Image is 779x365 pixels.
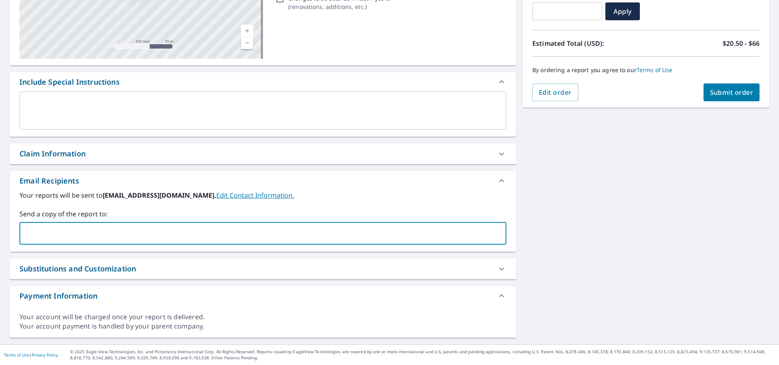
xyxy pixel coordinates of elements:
[19,148,86,159] div: Claim Information
[19,175,79,186] div: Email Recipients
[19,263,136,274] div: Substitutions and Customization
[612,7,633,16] span: Apply
[710,88,753,97] span: Submit order
[19,209,506,219] label: Send a copy of the report to:
[216,191,294,200] a: EditContactInfo
[103,191,216,200] b: [EMAIL_ADDRESS][DOMAIN_NAME].
[532,83,578,101] button: Edit order
[10,171,516,190] div: Email Recipients
[19,322,506,331] div: Your account payment is handled by your parent company.
[539,88,572,97] span: Edit order
[19,190,506,200] label: Your reports will be sent to
[10,286,516,305] div: Payment Information
[19,290,97,301] div: Payment Information
[723,38,760,48] p: $20.50 - $66
[605,2,640,20] button: Apply
[19,312,506,322] div: Your account will be charged once your report is delivered.
[4,352,58,357] p: |
[10,143,516,164] div: Claim Information
[288,2,390,11] p: ( renovations, additions, etc. )
[241,37,253,49] a: Current Level 17, Zoom Out
[4,352,29,358] a: Terms of Use
[532,38,646,48] p: Estimated Total (USD):
[19,77,120,88] div: Include Special Instructions
[10,258,516,279] div: Substitutions and Customization
[32,352,58,358] a: Privacy Policy
[241,25,253,37] a: Current Level 17, Zoom In
[70,349,775,361] p: © 2025 Eagle View Technologies, Inc. and Pictometry International Corp. All Rights Reserved. Repo...
[10,72,516,92] div: Include Special Instructions
[637,66,673,74] a: Terms of Use
[532,66,760,74] p: By ordering a report you agree to our
[704,83,760,101] button: Submit order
